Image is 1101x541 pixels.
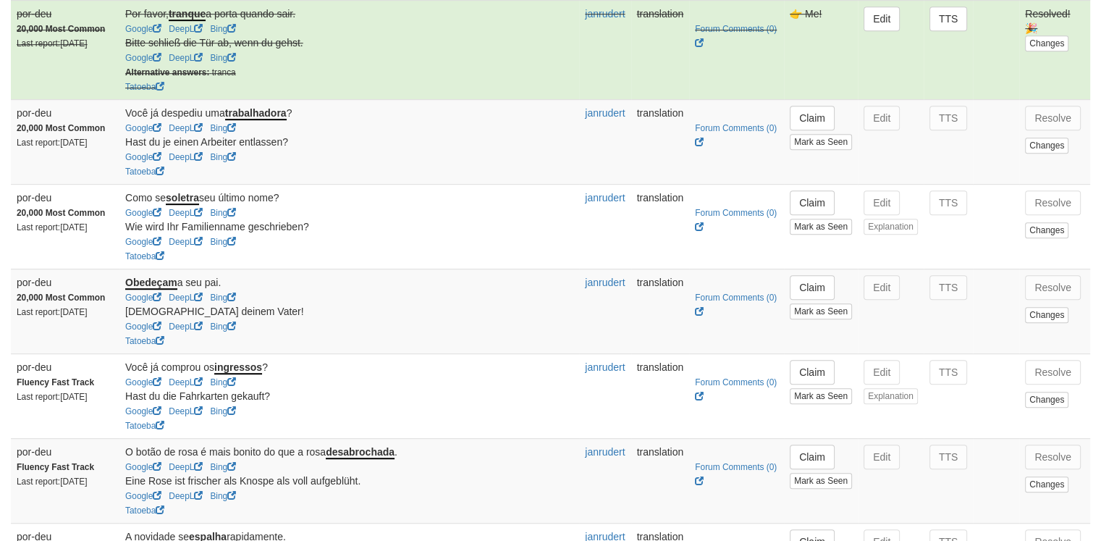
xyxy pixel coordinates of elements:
button: Resolve [1025,190,1081,215]
a: janrudert [585,446,625,458]
a: Forum Comments (0) [695,123,777,148]
small: Last report: [DATE] [17,307,88,317]
a: Google [125,24,161,34]
button: Explanation [864,219,918,235]
div: Hast du je einen Arbeiter entlassen? [125,135,573,149]
a: DeepL [169,152,203,162]
u: soletra [166,192,199,205]
button: Changes [1025,307,1068,323]
a: Forum Comments (0) [695,462,777,487]
a: Forum Comments (0) [695,293,777,317]
div: Bitte schließ die Tür ab, wenn du gehst. [125,35,573,50]
button: Edit [864,445,900,469]
a: Bing [210,377,236,387]
a: DeepL [169,406,203,416]
button: Mark as Seen [790,134,852,150]
a: DeepL [169,322,203,332]
button: Edit [864,7,900,31]
a: Bing [210,237,236,247]
span: a seu pai. [125,277,221,290]
a: Forum Comments (0) [695,24,777,49]
span: Por favor, a porta quando sair. [125,8,295,21]
div: 👉 Me! [790,7,852,21]
td: translation [631,353,690,438]
button: Edit [864,275,900,300]
strong: 20,000 Most Common [17,208,105,218]
a: Google [125,152,161,162]
a: Google [125,406,161,416]
td: translation [631,184,690,269]
small: Last report: [DATE] [17,477,88,487]
a: Tatoeba [125,167,164,177]
a: DeepL [169,208,203,218]
button: Changes [1025,138,1068,154]
a: Google [125,123,161,133]
a: Tatoeba [125,336,164,346]
a: Bing [210,152,236,162]
span: Você já despediu uma ? [125,107,292,120]
a: janrudert [585,107,625,119]
a: Bing [210,491,236,501]
button: Mark as Seen [790,219,852,235]
td: translation [631,269,690,353]
button: Claim [790,106,835,130]
small: tranca [125,67,236,77]
u: trabalhadora [225,107,287,120]
a: DeepL [169,24,203,34]
button: Changes [1025,392,1068,408]
button: Edit [864,190,900,215]
a: janrudert [585,192,625,204]
div: por-deu [17,106,114,120]
a: DeepL [169,462,203,472]
button: Mark as Seen [790,388,852,404]
div: [DEMOGRAPHIC_DATA] deinem Vater! [125,304,573,319]
button: Edit [864,360,900,385]
button: Mark as Seen [790,303,852,319]
a: Bing [210,462,236,472]
a: DeepL [169,123,203,133]
div: Hast du die Fahrkarten gekauft? [125,389,573,403]
td: translation [631,99,690,184]
u: Obedeçam [125,277,177,290]
a: Tatoeba [125,82,164,92]
a: DeepL [169,491,203,501]
strong: 20,000 Most Common [17,293,105,303]
a: Forum Comments (0) [695,377,777,402]
td: translation [631,438,690,523]
a: Bing [210,406,236,416]
a: Bing [210,293,236,303]
a: Tatoeba [125,421,164,431]
a: Tatoeba [125,506,164,516]
button: Resolve [1025,360,1081,385]
a: janrudert [585,277,625,288]
button: Mark as Seen [790,473,852,489]
a: Google [125,462,161,472]
button: Edit [864,106,900,130]
button: Claim [790,360,835,385]
a: Google [125,208,161,218]
a: janrudert [585,361,625,373]
span: O botão de rosa é mais bonito do que a rosa . [125,446,397,459]
button: TTS [929,106,967,130]
button: Resolve [1025,275,1081,300]
button: Changes [1025,35,1068,51]
a: DeepL [169,53,203,63]
button: Claim [790,275,835,300]
a: DeepL [169,237,203,247]
a: Forum Comments (0) [695,208,777,232]
button: TTS [929,445,967,469]
a: Google [125,293,161,303]
a: Bing [210,53,236,63]
a: Google [125,53,161,63]
u: tranque [169,8,206,21]
button: TTS [929,190,967,215]
strong: Fluency Fast Track [17,462,94,472]
small: Last report: [DATE] [17,392,88,402]
div: Eine Rose ist frischer als Knospe als voll aufgeblüht. [125,474,573,488]
a: Bing [210,123,236,133]
span: Como se seu último nome? [125,192,279,205]
u: ingressos [214,361,262,374]
u: desabrochada [326,446,395,459]
button: Claim [790,190,835,215]
a: Tatoeba [125,251,164,261]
